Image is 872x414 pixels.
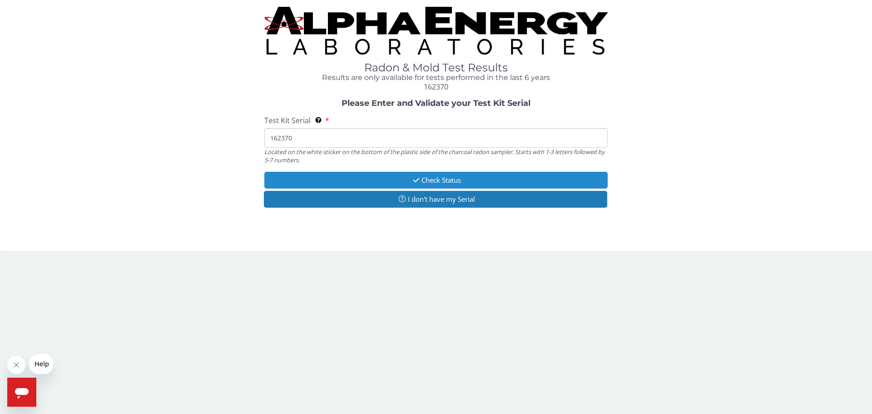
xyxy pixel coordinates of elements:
button: I don't have my Serial [264,191,607,208]
iframe: Message from company [29,354,53,374]
iframe: Close message [7,356,25,374]
div: Located on the white sticker on the bottom of the plastic side of the charcoal radon sampler. Sta... [264,148,608,165]
span: Test Kit Serial [264,115,311,125]
h1: Radon & Mold Test Results [264,62,608,74]
iframe: Button to launch messaging window [7,378,36,407]
strong: Please Enter and Validate your Test Kit Serial [342,98,530,108]
span: 162370 [424,82,448,92]
h4: Results are only available for tests performed in the last 6 years [264,74,608,82]
img: TightCrop.jpg [264,7,608,55]
button: Check Status [264,172,608,189]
